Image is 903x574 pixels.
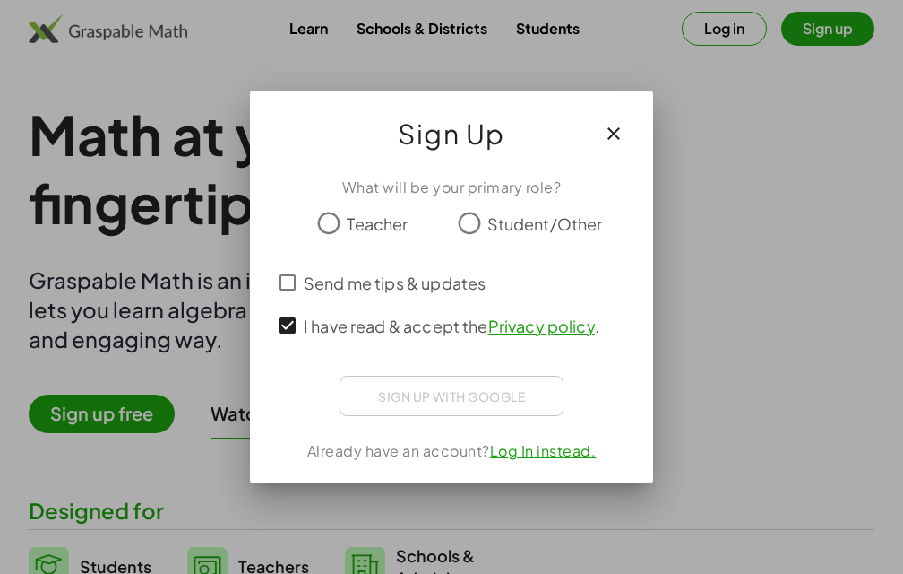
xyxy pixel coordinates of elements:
[271,440,632,462] div: Already have an account?
[304,314,599,338] span: I have read & accept the .
[347,212,408,236] span: Teacher
[487,212,603,236] span: Student/Other
[304,271,486,295] span: Send me tips & updates
[490,441,597,460] a: Log In instead.
[488,316,595,336] a: Privacy policy
[271,177,632,198] div: What will be your primary role?
[398,112,505,155] span: Sign Up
